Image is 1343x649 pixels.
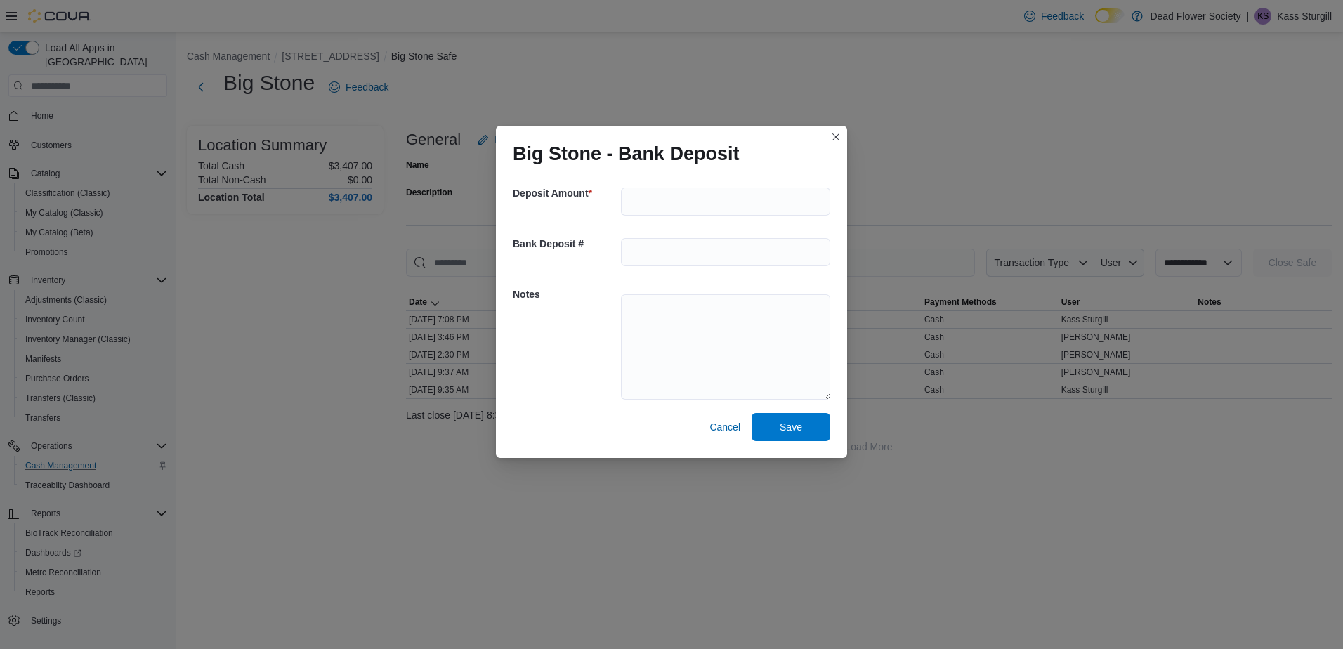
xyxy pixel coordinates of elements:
[704,413,746,441] button: Cancel
[780,420,802,434] span: Save
[752,413,830,441] button: Save
[513,230,618,258] h5: Bank Deposit #
[513,179,618,207] h5: Deposit Amount
[827,129,844,145] button: Closes this modal window
[513,280,618,308] h5: Notes
[709,420,740,434] span: Cancel
[513,143,740,165] h1: Big Stone - Bank Deposit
